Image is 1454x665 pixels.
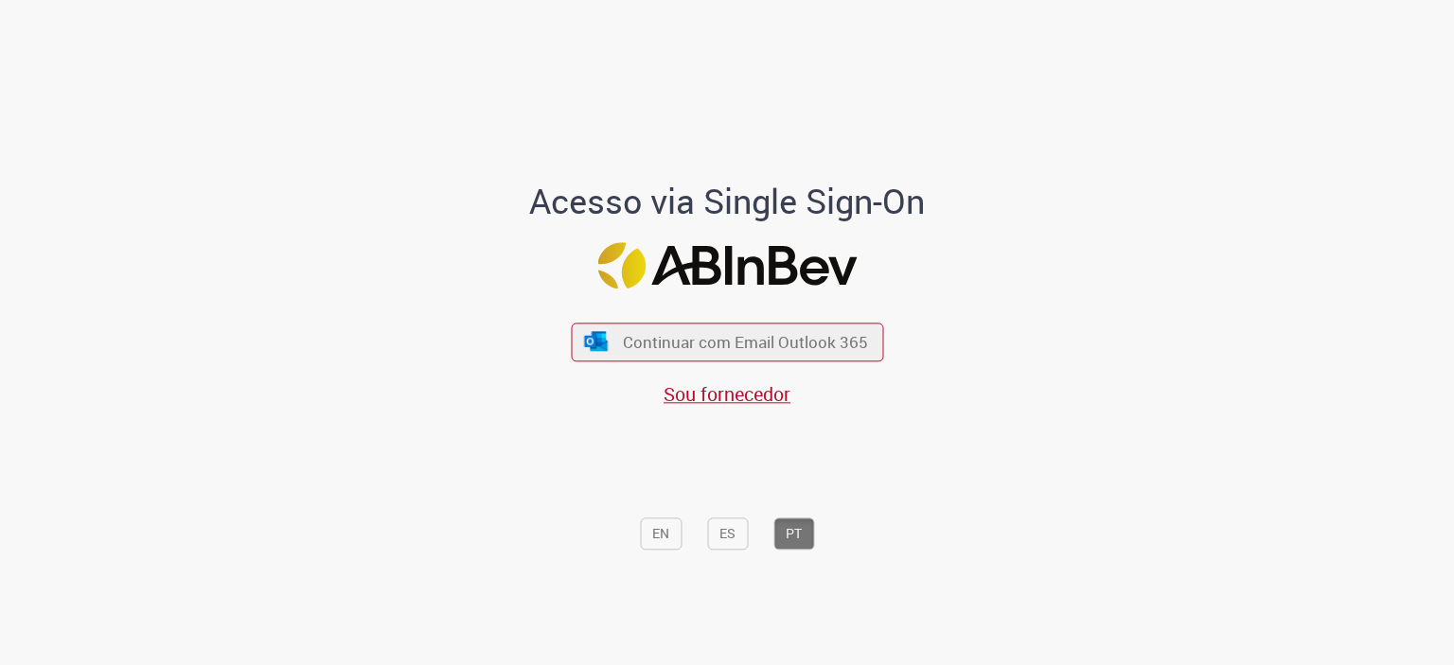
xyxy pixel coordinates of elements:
[640,518,682,551] button: EN
[707,518,748,551] button: ES
[597,243,857,289] img: Logo ABInBev
[623,331,868,353] span: Continuar com Email Outlook 365
[571,323,883,361] button: ícone Azure/Microsoft 360 Continuar com Email Outlook 365
[583,331,610,351] img: ícone Azure/Microsoft 360
[664,381,790,407] a: Sou fornecedor
[773,518,814,551] button: PT
[465,183,990,220] h1: Acesso via Single Sign-On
